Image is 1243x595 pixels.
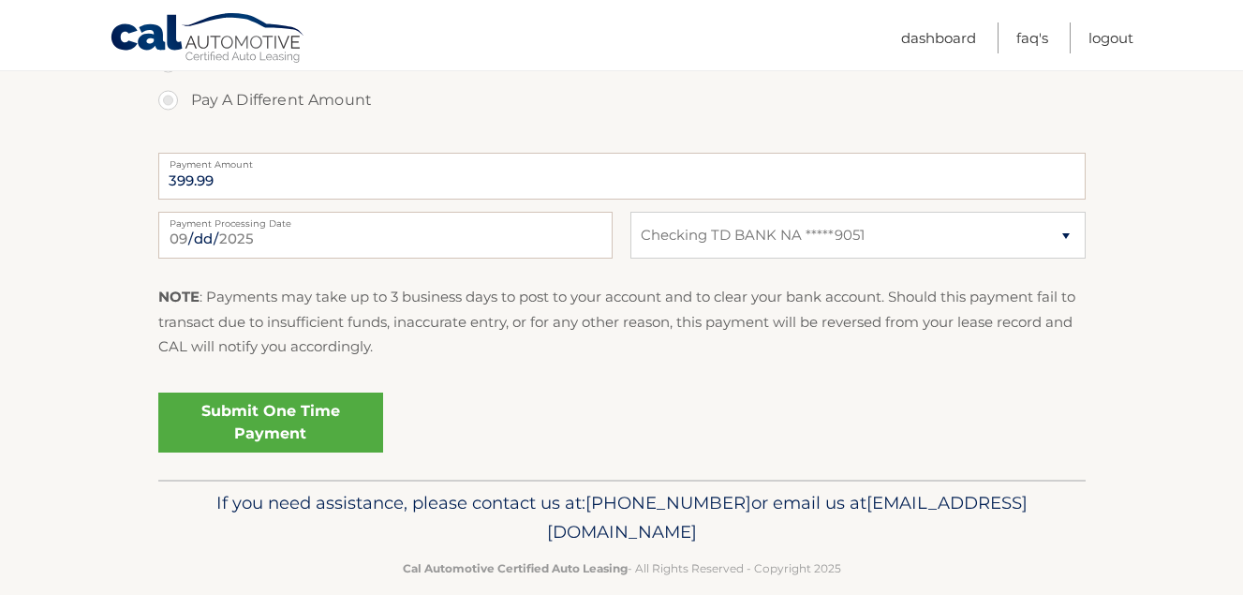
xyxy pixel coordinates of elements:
[158,288,200,305] strong: NOTE
[403,561,628,575] strong: Cal Automotive Certified Auto Leasing
[158,153,1086,168] label: Payment Amount
[1016,22,1048,53] a: FAQ's
[158,393,383,453] a: Submit One Time Payment
[170,558,1073,578] p: - All Rights Reserved - Copyright 2025
[585,492,751,513] span: [PHONE_NUMBER]
[170,488,1073,548] p: If you need assistance, please contact us at: or email us at
[158,82,1086,119] label: Pay A Different Amount
[110,12,306,67] a: Cal Automotive
[158,212,613,259] input: Payment Date
[158,285,1086,359] p: : Payments may take up to 3 business days to post to your account and to clear your bank account....
[158,212,613,227] label: Payment Processing Date
[1088,22,1133,53] a: Logout
[901,22,976,53] a: Dashboard
[158,153,1086,200] input: Payment Amount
